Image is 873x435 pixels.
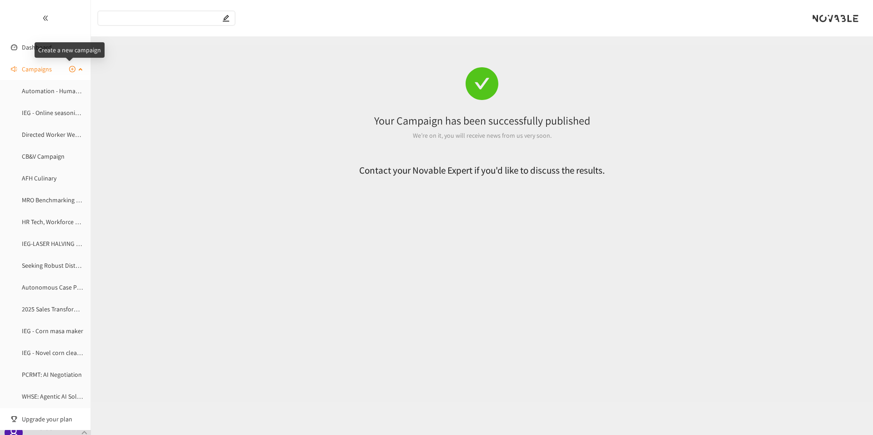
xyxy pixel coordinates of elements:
[22,218,141,226] a: HR Tech, Workforce Planning & Cost Visibility
[22,60,52,78] span: Campaigns
[169,163,795,178] h2: Contact your Novable Expert if you'd like to discuss the results.
[22,392,127,400] a: WHSE: Agentic AI Solution (Warehouse)
[22,327,83,335] a: IEG - Corn masa maker
[22,174,56,182] a: AFH Culinary
[22,130,140,139] a: Directed Worker Wearables – Manufacturing
[22,410,84,428] span: Upgrade your plan
[35,42,105,58] div: Create a new campaign
[22,283,92,291] a: Autonomous Case Picking
[11,416,17,422] span: trophy
[22,261,229,270] a: Seeking Robust Distributor Management System (DMS) for European Markets
[22,349,120,357] a: IEG - Novel corn cleaning technology
[466,67,498,100] span: check-circle
[22,305,132,313] a: 2025 Sales Transformation - Gamification
[105,111,858,130] div: Your Campaign has been successfully published
[11,66,17,72] span: sound
[22,43,52,51] a: Dashboard
[22,152,65,160] a: CB&V Campaign
[725,337,873,435] div: Chat Widget
[22,87,104,95] a: Automation - Humanoid Hand
[22,109,114,117] a: IEG - Online seasoning monitoring
[222,15,230,22] span: edit
[22,370,82,379] a: PCRMT: AI Negotiation
[22,240,110,248] a: IEG-LASER HALVING OFPOTATOES
[42,15,49,21] span: double-left
[69,66,75,72] span: plus-circle
[105,130,858,140] div: We’re on it, you will receive news from us very soon.
[22,196,87,204] a: MRO Benchmarking tool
